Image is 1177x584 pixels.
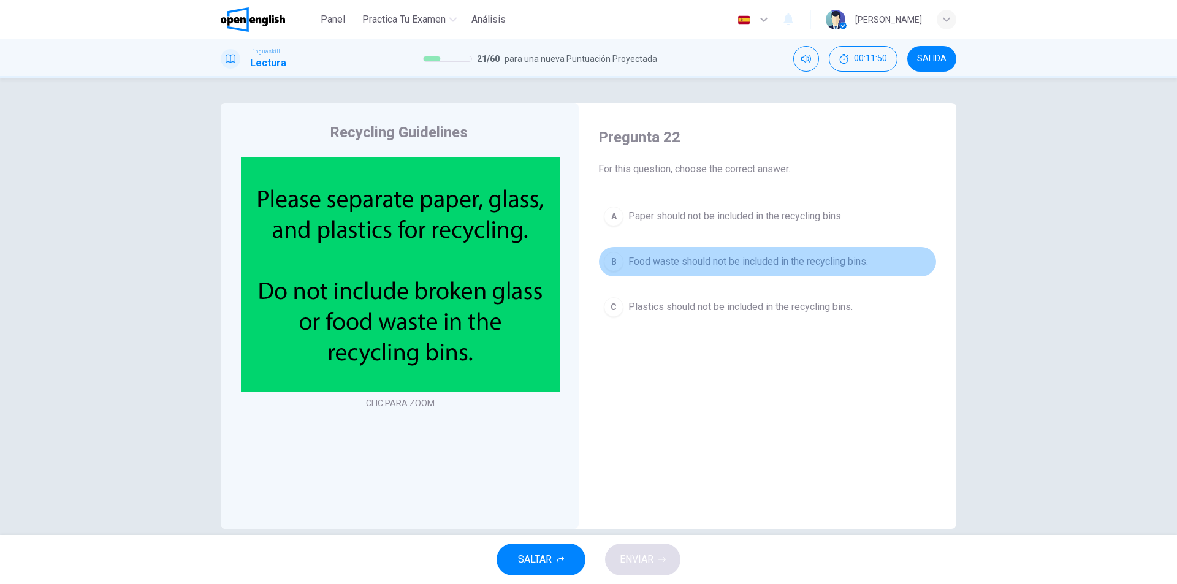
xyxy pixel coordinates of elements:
img: es [736,15,752,25]
span: Paper should not be included in the recycling bins. [628,209,843,224]
div: C [604,297,623,317]
div: [PERSON_NAME] [855,12,922,27]
button: SALTAR [497,544,585,575]
div: Silenciar [793,46,819,72]
button: Practica tu examen [357,9,462,31]
span: Linguaskill [250,47,280,56]
div: Ocultar [829,46,897,72]
div: B [604,252,623,271]
h1: Lectura [250,56,286,70]
button: APaper should not be included in the recycling bins. [598,201,937,232]
h4: Recycling Guidelines [330,123,468,142]
span: Food waste should not be included in the recycling bins. [628,254,868,269]
div: A [604,207,623,226]
span: For this question, choose the correct answer. [598,162,937,176]
span: Practica tu examen [362,12,446,27]
button: CLIC PARA ZOOM [361,395,440,412]
button: 00:11:50 [829,46,897,72]
span: 21 / 60 [477,51,500,66]
img: OpenEnglish logo [221,7,285,32]
a: OpenEnglish logo [221,7,313,32]
button: BFood waste should not be included in the recycling bins. [598,246,937,277]
span: para una nueva Puntuación Proyectada [505,51,657,66]
span: Plastics should not be included in the recycling bins. [628,300,853,314]
h4: Pregunta 22 [598,127,937,147]
button: Panel [313,9,352,31]
span: 00:11:50 [854,54,887,64]
img: Profile picture [826,10,845,29]
button: CPlastics should not be included in the recycling bins. [598,292,937,322]
img: undefined [241,157,560,392]
button: SALIDA [907,46,956,72]
span: SALTAR [518,551,552,568]
button: Análisis [467,9,511,31]
span: Panel [321,12,345,27]
span: Análisis [471,12,506,27]
span: SALIDA [917,54,947,64]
